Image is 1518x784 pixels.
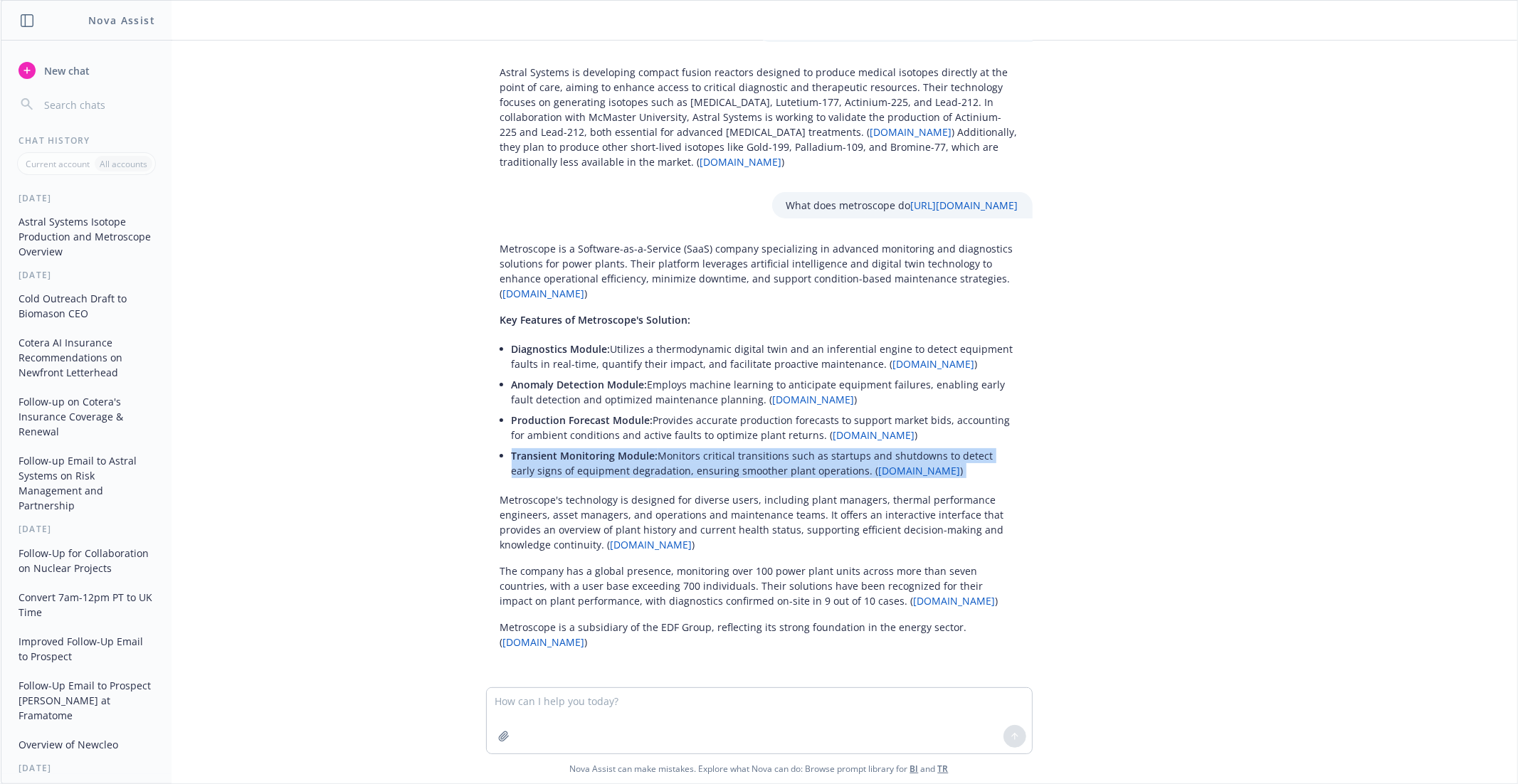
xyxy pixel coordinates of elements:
a: TR [938,763,949,775]
a: [URL][DOMAIN_NAME] [911,198,1018,212]
p: Provides accurate production forecasts to support market bids, accounting for ambient conditions ... [512,413,1018,443]
p: What does metroscope do [786,198,1018,213]
button: Cotera AI Insurance Recommendations on Newfront Letterhead [13,331,160,384]
button: Follow-up on Cotera's Insurance Coverage & Renewal [13,390,160,443]
a: [DOMAIN_NAME] [893,357,975,371]
p: Monitors critical transitions such as startups and shutdowns to detect early signs of equipment d... [512,448,1018,478]
span: Diagnostics Module: [512,342,611,356]
button: Follow-Up Email to Prospect [PERSON_NAME] at Framatome [13,674,160,727]
div: [DATE] [1,269,172,281]
input: Search chats [41,95,154,115]
button: Follow-up Email to Astral Systems on Risk Management and Partnership [13,449,160,517]
a: [DOMAIN_NAME] [503,635,585,649]
a: [DOMAIN_NAME] [914,594,996,608]
a: [DOMAIN_NAME] [773,393,855,406]
p: Metroscope's technology is designed for diverse users, including plant managers, thermal performa... [500,492,1018,552]
p: Current account [26,158,90,170]
h1: Nova Assist [88,13,155,28]
span: New chat [41,63,90,78]
a: [DOMAIN_NAME] [700,155,782,169]
button: New chat [13,58,160,83]
p: Metroscope is a Software-as-a-Service (SaaS) company specializing in advanced monitoring and diag... [500,241,1018,301]
p: All accounts [100,158,147,170]
div: Chat History [1,134,172,147]
a: [DOMAIN_NAME] [833,428,915,442]
button: Convert 7am-12pm PT to UK Time [13,586,160,624]
button: Overview of Newcleo [13,733,160,756]
button: Cold Outreach Draft to Biomason CEO [13,287,160,325]
a: [DOMAIN_NAME] [879,464,961,477]
p: The company has a global presence, monitoring over 100 power plant units across more than seven c... [500,563,1018,608]
p: Utilizes a thermodynamic digital twin and an inferential engine to detect equipment faults in rea... [512,341,1018,371]
p: Metroscope is a subsidiary of the EDF Group, reflecting its strong foundation in the energy secto... [500,620,1018,650]
a: [DOMAIN_NAME] [611,538,692,551]
div: [DATE] [1,523,172,535]
div: [DATE] [1,192,172,204]
button: Follow-Up for Collaboration on Nuclear Projects [13,541,160,580]
a: [DOMAIN_NAME] [870,125,952,139]
button: Improved Follow-Up Email to Prospect [13,630,160,668]
span: Transient Monitoring Module: [512,449,658,462]
button: Astral Systems Isotope Production and Metroscope Overview [13,210,160,263]
a: [DOMAIN_NAME] [503,287,585,300]
div: [DATE] [1,762,172,774]
span: Nova Assist can make mistakes. Explore what Nova can do: Browse prompt library for and [6,754,1512,783]
span: Production Forecast Module: [512,413,653,427]
p: Employs machine learning to anticipate equipment failures, enabling early fault detection and opt... [512,377,1018,407]
span: Key Features of Metroscope's Solution: [500,313,691,327]
p: Astral Systems is developing compact fusion reactors designed to produce medical isotopes directl... [500,65,1018,169]
a: BI [910,763,919,775]
span: Anomaly Detection Module: [512,378,648,391]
